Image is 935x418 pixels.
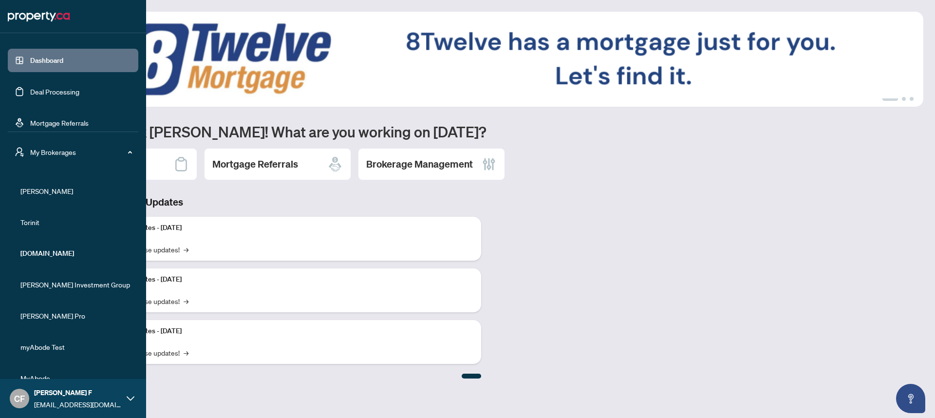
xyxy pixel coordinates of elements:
[366,157,473,171] h2: Brokerage Management
[102,274,473,285] p: Platform Updates - [DATE]
[30,87,79,96] a: Deal Processing
[30,56,63,65] a: Dashboard
[102,223,473,233] p: Platform Updates - [DATE]
[184,244,188,255] span: →
[20,373,131,383] span: MyAbode
[896,384,925,413] button: Open asap
[910,97,914,101] button: 3
[20,186,131,196] span: [PERSON_NAME]
[14,392,25,405] span: CF
[51,122,923,141] h1: Welcome back [PERSON_NAME]! What are you working on [DATE]?
[8,9,70,24] img: logo
[184,296,188,306] span: →
[34,387,122,398] span: [PERSON_NAME] F
[902,97,906,101] button: 2
[30,118,89,127] a: Mortgage Referrals
[34,399,122,410] span: [EMAIL_ADDRESS][DOMAIN_NAME]
[30,147,131,157] span: My Brokerages
[184,347,188,358] span: →
[51,195,481,209] h3: Brokerage & Industry Updates
[20,310,131,321] span: [PERSON_NAME] Pro
[882,97,898,101] button: 1
[20,279,131,290] span: [PERSON_NAME] Investment Group
[20,248,131,259] span: [DOMAIN_NAME]
[15,147,24,157] span: user-switch
[20,342,131,352] span: myAbode Test
[212,157,298,171] h2: Mortgage Referrals
[51,12,923,107] img: Slide 0
[20,217,131,228] span: Torinit
[102,326,473,337] p: Platform Updates - [DATE]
